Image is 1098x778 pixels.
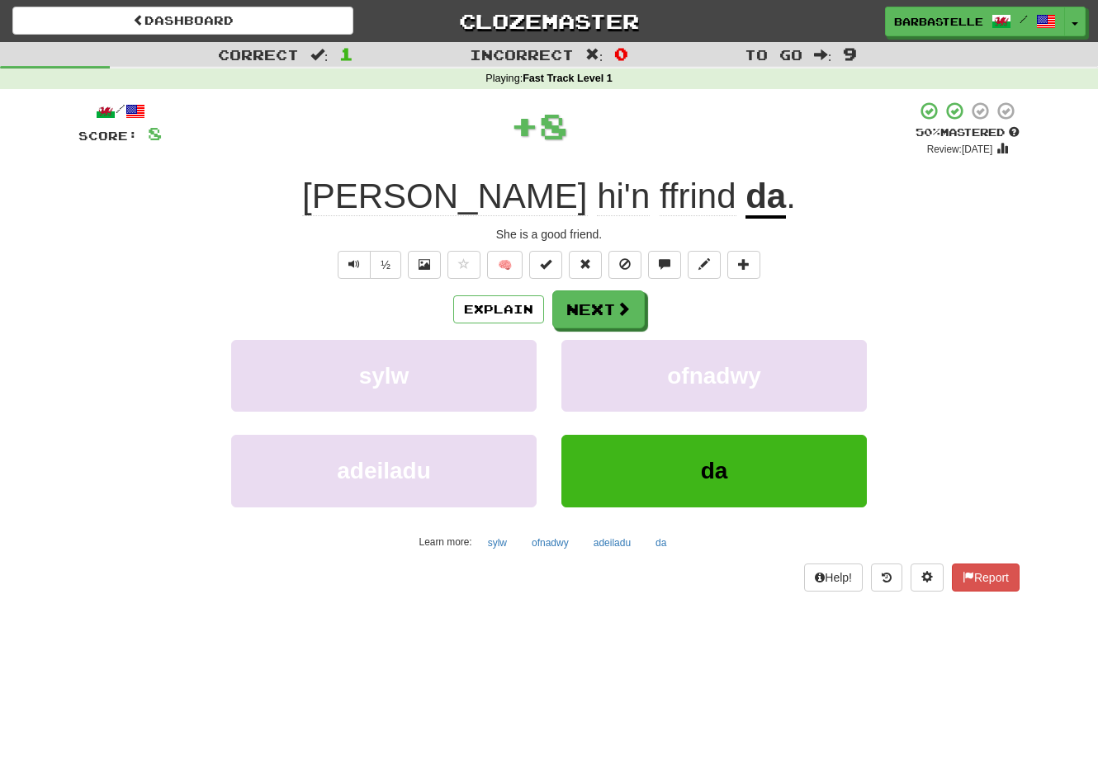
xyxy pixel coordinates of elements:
span: 0 [614,44,628,64]
span: : [814,48,832,62]
button: da [646,530,675,555]
span: Score: [78,129,138,143]
small: Learn more: [419,536,472,548]
small: Review: [DATE] [927,144,993,155]
div: Text-to-speech controls [334,251,401,279]
span: [PERSON_NAME] [302,177,587,216]
button: Show image (alt+x) [408,251,441,279]
button: Set this sentence to 100% Mastered (alt+m) [529,251,562,279]
span: Correct [218,46,299,63]
span: sylw [359,363,409,389]
a: Barbastelle / [885,7,1065,36]
span: ofnadwy [667,363,761,389]
span: : [585,48,603,62]
span: To go [745,46,802,63]
u: da [745,177,786,219]
button: ofnadwy [561,340,867,412]
button: Reset to 0% Mastered (alt+r) [569,251,602,279]
button: Report [952,563,1020,592]
span: da [701,458,728,483]
div: / [78,101,162,121]
button: sylw [231,340,537,412]
button: Help! [804,563,863,592]
span: : [310,48,329,62]
span: 50 % [916,125,940,139]
button: Next [552,290,645,328]
button: da [561,435,867,507]
span: 8 [539,105,568,146]
span: 8 [148,123,162,144]
div: Mastered [916,125,1020,140]
button: adeiladu [231,435,537,507]
span: 1 [339,44,353,64]
button: ½ [370,251,401,279]
span: ffrind [660,177,736,216]
button: ofnadwy [523,530,578,555]
span: . [786,177,796,215]
button: Add to collection (alt+a) [727,251,760,279]
span: / [1020,13,1028,25]
strong: Fast Track Level 1 [523,73,613,84]
button: Edit sentence (alt+d) [688,251,721,279]
button: Explain [453,295,544,323]
a: Dashboard [12,7,353,35]
span: Barbastelle [894,14,983,29]
button: Round history (alt+y) [871,563,902,592]
button: adeiladu [584,530,640,555]
span: adeiladu [337,458,431,483]
span: Incorrect [470,46,574,63]
div: She is a good friend. [78,226,1020,243]
span: hi'n [597,177,650,216]
button: Ignore sentence (alt+i) [608,251,641,279]
button: Favorite sentence (alt+f) [447,251,480,279]
button: Play sentence audio (ctl+space) [338,251,371,279]
a: Clozemaster [378,7,719,35]
span: 9 [843,44,857,64]
button: 🧠 [487,251,523,279]
button: sylw [479,530,516,555]
button: Discuss sentence (alt+u) [648,251,681,279]
span: + [510,101,539,150]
